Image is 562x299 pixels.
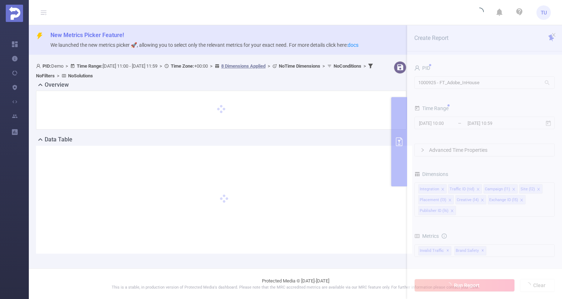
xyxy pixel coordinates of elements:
[320,63,327,69] span: >
[36,63,375,78] span: Demo [DATE] 11:00 - [DATE] 11:59 +00:00
[157,63,164,69] span: >
[45,135,72,144] h2: Data Table
[47,285,544,291] p: This is a stable, in production version of Protected Media's dashboard. Please note that the MRC ...
[29,268,562,299] footer: Protected Media © [DATE]-[DATE]
[50,32,124,38] span: New Metrics Picker Feature!
[6,5,23,22] img: Protected Media
[266,63,272,69] span: >
[221,63,266,69] u: 8 Dimensions Applied
[36,32,43,40] i: icon: thunderbolt
[541,5,547,20] span: TU
[348,42,358,48] a: docs
[279,63,320,69] b: No Time Dimensions
[77,63,103,69] b: Time Range:
[63,63,70,69] span: >
[55,73,62,78] span: >
[43,63,51,69] b: PID:
[45,81,69,89] h2: Overview
[36,73,55,78] b: No Filters
[68,73,93,78] b: No Solutions
[475,8,484,18] i: icon: loading
[551,31,556,39] button: icon: close
[334,63,361,69] b: No Conditions
[36,64,43,68] i: icon: user
[171,63,194,69] b: Time Zone:
[551,32,556,37] i: icon: close
[50,42,358,48] span: We launched the new metrics picker 🚀, allowing you to select only the relevant metrics for your e...
[208,63,215,69] span: >
[361,63,368,69] span: >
